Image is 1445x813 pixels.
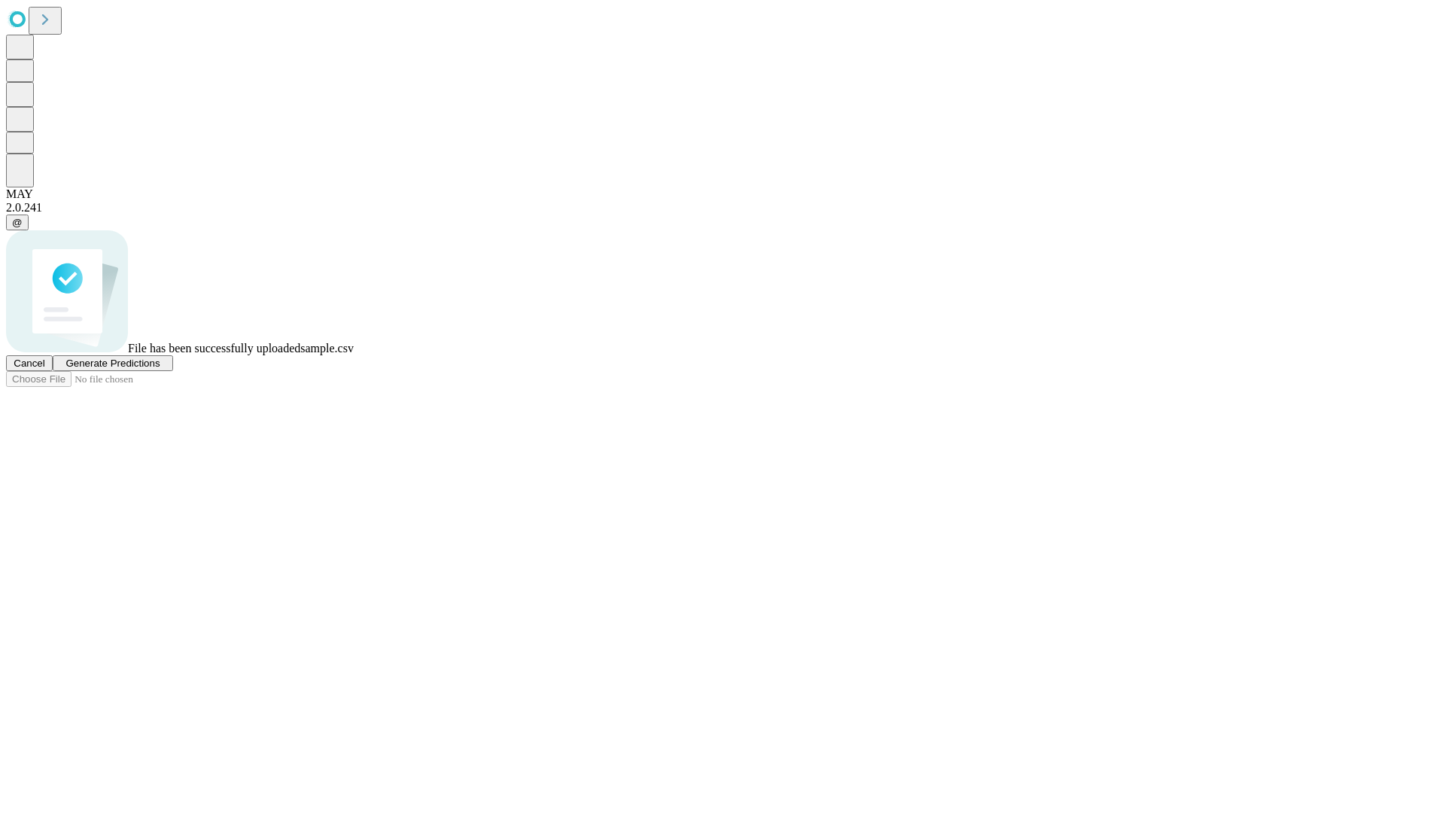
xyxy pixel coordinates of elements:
span: Cancel [14,358,45,369]
span: File has been successfully uploaded [128,342,300,355]
span: sample.csv [300,342,354,355]
button: @ [6,215,29,230]
button: Generate Predictions [53,355,173,371]
div: 2.0.241 [6,201,1439,215]
div: MAY [6,187,1439,201]
button: Cancel [6,355,53,371]
span: @ [12,217,23,228]
span: Generate Predictions [65,358,160,369]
